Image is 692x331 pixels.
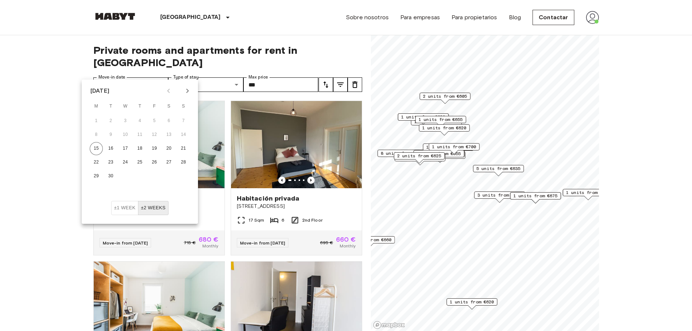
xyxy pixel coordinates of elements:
div: Move In Flexibility [111,201,169,215]
a: Mapbox logo [373,321,405,329]
span: Monthly [202,243,218,249]
button: 19 [148,142,161,155]
span: 6 [282,217,284,223]
button: 22 [90,156,103,169]
span: 1 units from €620 [450,299,494,305]
span: [STREET_ADDRESS] [237,203,356,210]
span: Saturday [162,99,175,114]
span: 3 units from €650 [477,192,522,198]
span: 8 units from €655 [381,150,425,157]
button: 29 [90,170,103,183]
div: Map marker [415,116,466,127]
button: Previous image [307,177,315,184]
div: Map marker [344,236,395,247]
button: 21 [177,142,190,155]
img: Marketing picture of unit DE-01-030-05H [231,101,362,188]
span: 1 units from €675 [513,193,558,199]
label: Type of stay [173,74,199,80]
div: Map marker [423,144,474,155]
button: 20 [162,142,175,155]
span: Thursday [133,99,146,114]
span: Habitación privada [237,194,300,203]
span: Wednesday [119,99,132,114]
span: Friday [148,99,161,114]
span: Move-in from [DATE] [240,240,286,246]
span: 715 € [184,239,196,246]
button: tune [319,77,333,92]
div: Map marker [473,165,524,176]
img: avatar [586,11,599,24]
button: 15 [90,142,103,155]
span: 2 units from €605 [423,93,467,100]
span: 2nd Floor [302,217,323,223]
button: tune [348,77,362,92]
span: 660 € [336,236,356,243]
button: 28 [177,156,190,169]
a: Contactar [533,10,574,25]
button: 25 [133,156,146,169]
span: 1 units from €660 [347,237,392,243]
button: 26 [148,156,161,169]
button: tune [333,77,348,92]
span: 1 units from €620 [401,114,445,120]
a: Sobre nosotros [346,13,389,22]
span: Move-in from [DATE] [103,240,148,246]
span: Monday [90,99,103,114]
p: [GEOGRAPHIC_DATA] [160,13,221,22]
button: 24 [119,156,132,169]
button: Previous image [278,177,286,184]
span: 695 € [320,239,333,246]
button: 17 [119,142,132,155]
div: Map marker [414,152,465,163]
div: Map marker [474,191,525,203]
button: 16 [104,142,117,155]
button: 27 [162,156,175,169]
span: Tuesday [104,99,117,114]
div: Map marker [510,192,561,203]
a: Para propietarios [452,13,497,22]
span: 1 units from €700 [432,144,476,150]
div: Map marker [563,189,614,200]
button: 18 [133,142,146,155]
span: 680 € [199,236,219,243]
a: Blog [509,13,521,22]
div: Map marker [394,154,445,165]
label: Move-in date [98,74,125,80]
span: 2 units from €625 [397,153,441,159]
img: Habyt [93,13,137,20]
div: Map marker [420,93,470,104]
span: 2 units from €655 [417,150,461,157]
div: Map marker [394,152,445,164]
div: [DATE] [90,86,109,95]
span: 5 units from €635 [476,165,521,172]
a: Para empresas [400,13,440,22]
button: Next month [181,85,194,97]
div: Map marker [377,150,428,161]
a: Marketing picture of unit DE-01-030-05HPrevious imagePrevious imageHabitación privada[STREET_ADDR... [231,101,362,255]
button: ±1 week [111,201,138,215]
div: Map marker [429,143,479,154]
div: Map marker [414,150,465,161]
span: Private rooms and apartments for rent in [GEOGRAPHIC_DATA] [93,44,362,69]
span: 1 units from €645 [566,189,610,196]
button: 30 [104,170,117,183]
span: 17 Sqm [248,217,264,223]
div: Map marker [413,150,464,161]
div: Map marker [398,113,449,125]
span: 1 units from €655 [426,144,470,150]
span: Monthly [340,243,356,249]
button: 23 [104,156,117,169]
span: Sunday [177,99,190,114]
div: Map marker [446,298,497,310]
span: 1 units from €620 [422,125,466,131]
span: 1 units from €655 [418,116,463,123]
label: Max price [248,74,268,80]
button: ±2 weeks [138,201,169,215]
div: Map marker [419,124,470,136]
